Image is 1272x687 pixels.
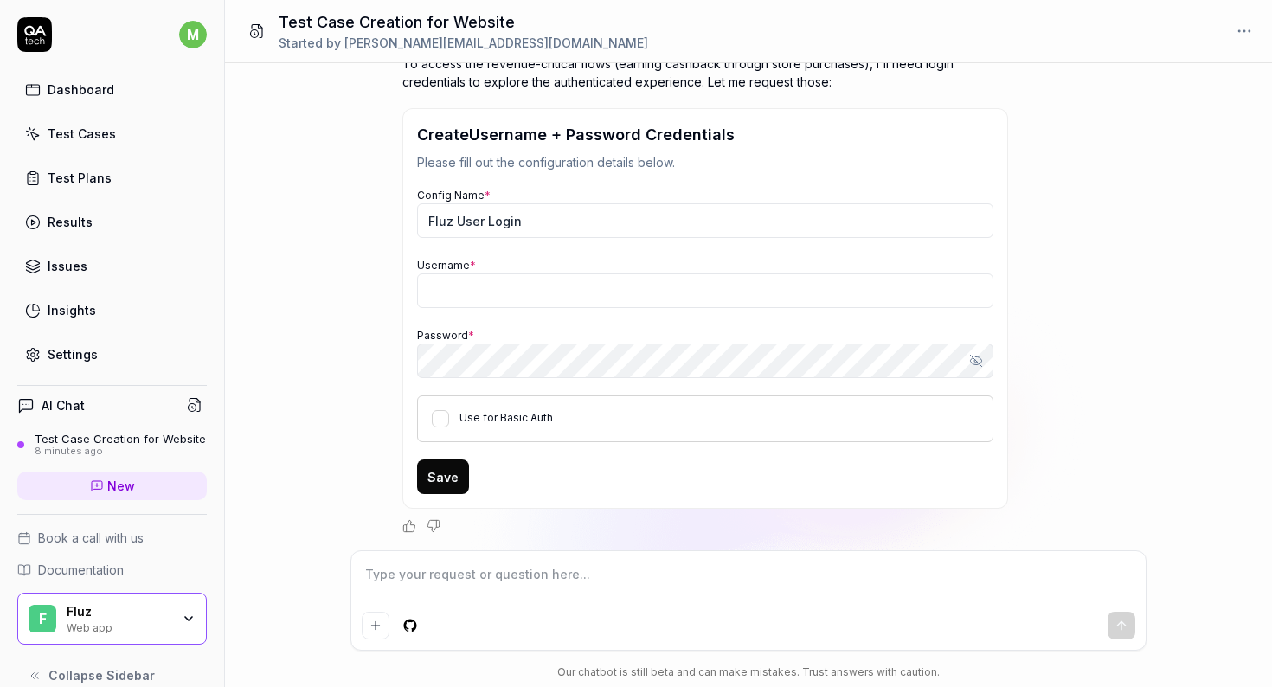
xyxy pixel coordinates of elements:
[427,519,440,533] button: Negative feedback
[459,411,553,424] label: Use for Basic Auth
[179,17,207,52] button: m
[344,35,648,50] span: [PERSON_NAME][EMAIL_ADDRESS][DOMAIN_NAME]
[417,123,993,146] h3: Create Username + Password Credentials
[107,477,135,495] span: New
[48,125,116,143] div: Test Cases
[17,432,207,458] a: Test Case Creation for Website8 minutes ago
[350,665,1147,680] div: Our chatbot is still beta and can make mistakes. Trust answers with caution.
[42,396,85,414] h4: AI Chat
[402,519,416,533] button: Positive feedback
[17,561,207,579] a: Documentation
[417,203,993,238] input: My Config
[48,301,96,319] div: Insights
[17,73,207,106] a: Dashboard
[48,80,114,99] div: Dashboard
[402,55,1008,91] p: To access the revenue-critical flows (earning cashback through store purchases), I'll need login ...
[417,153,993,171] p: Please fill out the configuration details below.
[17,337,207,371] a: Settings
[48,213,93,231] div: Results
[67,604,170,620] div: Fluz
[417,189,491,202] label: Config Name
[29,605,56,632] span: F
[38,561,124,579] span: Documentation
[17,117,207,151] a: Test Cases
[279,34,648,52] div: Started by
[417,259,476,272] label: Username
[417,329,474,342] label: Password
[362,612,389,639] button: Add attachment
[17,161,207,195] a: Test Plans
[17,593,207,645] button: FFluzWeb app
[48,169,112,187] div: Test Plans
[17,249,207,283] a: Issues
[48,257,87,275] div: Issues
[67,620,170,633] div: Web app
[17,529,207,547] a: Book a call with us
[48,666,155,684] span: Collapse Sidebar
[38,529,144,547] span: Book a call with us
[48,345,98,363] div: Settings
[17,293,207,327] a: Insights
[35,446,206,458] div: 8 minutes ago
[279,10,648,34] h1: Test Case Creation for Website
[417,459,469,494] button: Save
[17,472,207,500] a: New
[35,432,206,446] div: Test Case Creation for Website
[179,21,207,48] span: m
[17,205,207,239] a: Results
